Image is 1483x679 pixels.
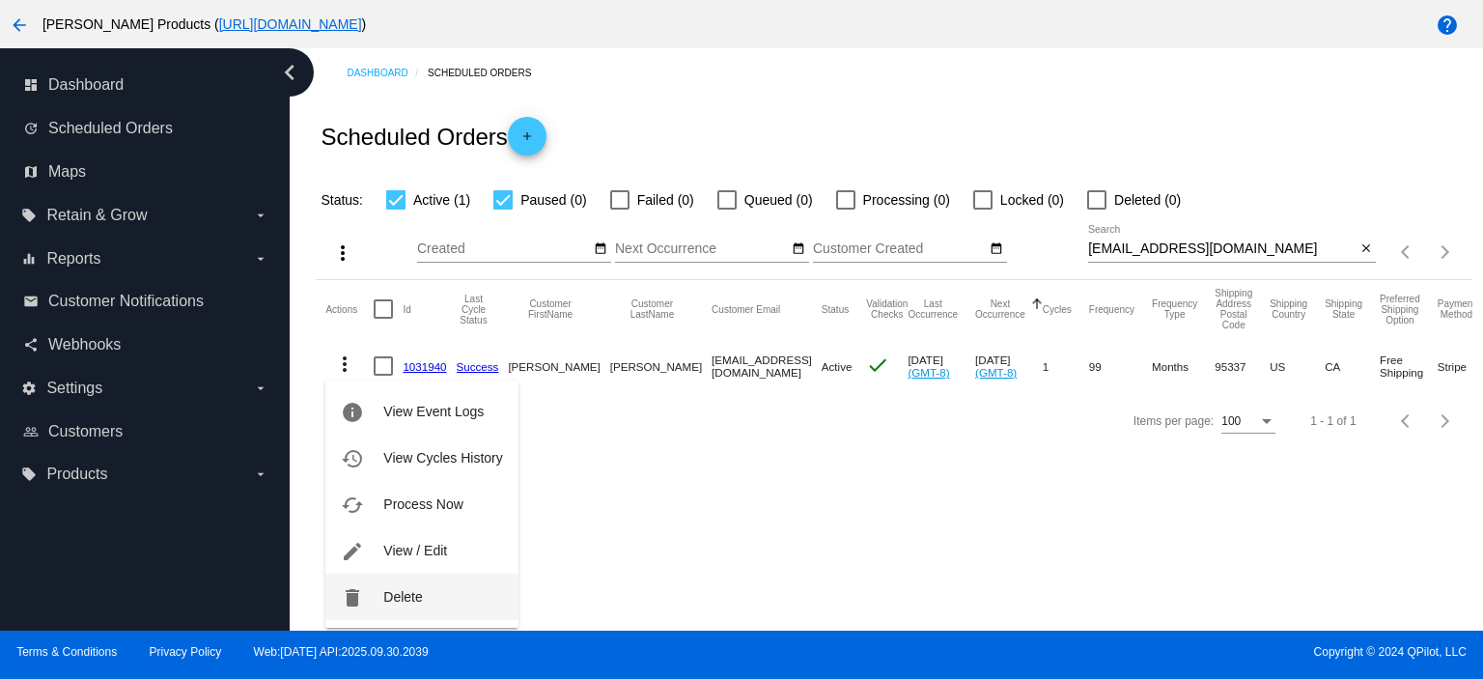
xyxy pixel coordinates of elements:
mat-icon: history [341,447,364,470]
span: View Event Logs [383,404,484,419]
mat-icon: delete [341,586,364,609]
span: View / Edit [383,543,447,558]
span: Process Now [383,496,462,512]
span: View Cycles History [383,450,502,466]
mat-icon: cached [341,494,364,517]
mat-icon: info [341,401,364,424]
span: Delete [383,589,422,605]
mat-icon: edit [341,540,364,563]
